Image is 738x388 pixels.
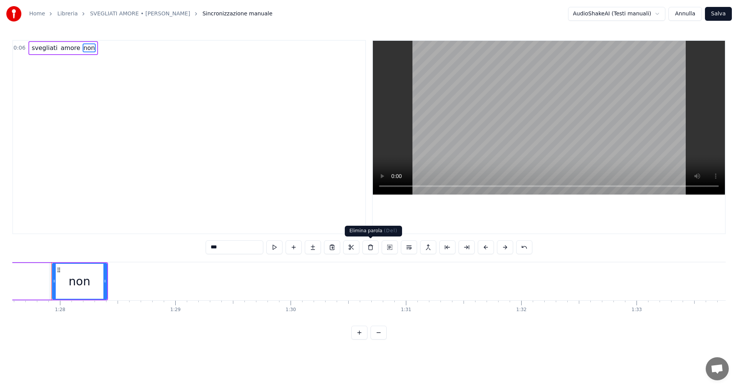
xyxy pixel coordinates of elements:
[706,357,729,380] div: Aprire la chat
[203,10,273,18] span: Sincronizzazione manuale
[668,7,702,21] button: Annulla
[29,10,273,18] nav: breadcrumb
[13,44,25,52] span: 0:06
[170,307,181,313] div: 1:29
[31,43,58,52] span: svegliati
[6,6,22,22] img: youka
[90,10,190,18] a: SVEGLIATI AMORE • [PERSON_NAME]
[60,43,81,52] span: amore
[29,10,45,18] a: Home
[83,43,96,52] span: non
[345,226,402,236] div: Elimina parola
[286,307,296,313] div: 1:30
[69,273,90,290] div: non
[55,307,65,313] div: 1:28
[705,7,732,21] button: Salva
[384,228,397,233] span: ( Del )
[57,10,78,18] a: Libreria
[516,307,527,313] div: 1:32
[401,307,411,313] div: 1:31
[632,307,642,313] div: 1:33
